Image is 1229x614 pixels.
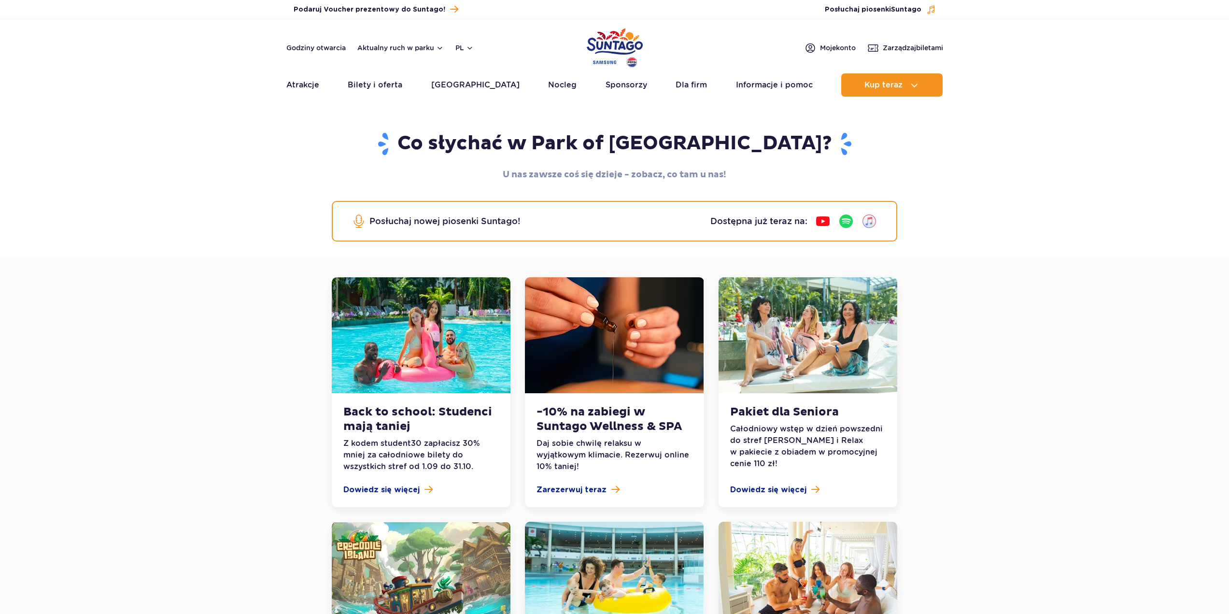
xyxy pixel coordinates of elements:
[431,73,520,97] a: [GEOGRAPHIC_DATA]
[676,73,707,97] a: Dla firm
[864,81,903,89] span: Kup teraz
[537,484,692,496] a: Zarezerwuj teraz
[294,3,458,16] a: Podaruj Voucher prezentowy do Suntago!
[825,5,936,14] button: Posłuchaj piosenkiSuntago
[862,214,877,229] img: iTunes
[343,484,420,496] span: Dowiedz się więcej
[343,484,499,496] a: Dowiedz się więcej
[719,277,897,393] img: Pakiet dla Seniora
[286,43,346,53] a: Godziny otwarcia
[815,214,831,229] img: YouTube
[537,484,607,496] span: Zarezerwuj teraz
[525,277,704,393] img: -10% na zabiegi w Suntago Wellness &amp; SPA
[841,73,943,97] button: Kup teraz
[730,484,886,496] a: Dowiedz się więcej
[537,438,692,472] p: Daj sobie chwilę relaksu w wyjątkowym klimacie. Rezerwuj online 10% taniej!
[455,43,474,53] button: pl
[891,6,921,13] span: Suntago
[736,73,813,97] a: Informacje i pomoc
[883,43,943,53] span: Zarządzaj biletami
[587,24,643,69] a: Park of Poland
[332,277,510,393] img: Back to school: Studenci mają taniej
[348,73,402,97] a: Bilety i oferta
[730,423,886,470] p: Całodniowy wstęp w dzień powszedni do stref [PERSON_NAME] i Relax w pakiecie z obiadem w promocyj...
[294,5,445,14] span: Podaruj Voucher prezentowy do Suntago!
[343,438,499,472] p: Z kodem student30 zapłacisz 30% mniej za całodniowe bilety do wszystkich stref od 1.09 do 31.10.
[867,42,943,54] a: Zarządzajbiletami
[730,405,886,419] h3: Pakiet dla Seniora
[357,44,444,52] button: Aktualny ruch w parku
[343,405,499,434] h3: Back to school: Studenci mają taniej
[730,484,806,496] span: Dowiedz się więcej
[825,5,921,14] span: Posłuchaj piosenki
[286,73,319,97] a: Atrakcje
[838,214,854,229] img: Spotify
[332,131,897,157] h1: Co słychać w Park of [GEOGRAPHIC_DATA]?
[369,214,520,228] p: Posłuchaj nowej piosenki Suntago!
[805,42,856,54] a: Mojekonto
[332,168,897,182] p: U nas zawsze coś się dzieje - zobacz, co tam u nas!
[820,43,856,53] span: Moje konto
[548,73,577,97] a: Nocleg
[606,73,647,97] a: Sponsorzy
[710,214,807,228] p: Dostępna już teraz na:
[537,405,692,434] h3: -10% na zabiegi w Suntago Wellness & SPA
